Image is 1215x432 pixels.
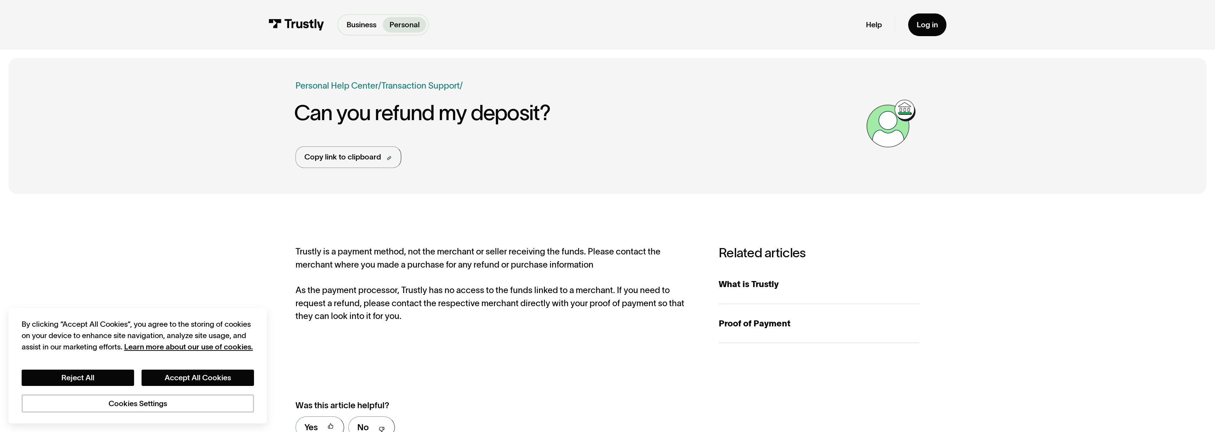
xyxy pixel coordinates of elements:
[917,20,938,30] div: Log in
[390,19,420,30] p: Personal
[22,394,254,413] button: Cookies Settings
[383,17,426,33] a: Personal
[719,304,919,343] a: Proof of Payment
[294,101,863,125] h1: Can you refund my deposit?
[22,319,254,353] div: By clicking “Accept All Cookies”, you agree to the storing of cookies on your device to enhance s...
[347,19,376,30] p: Business
[124,343,253,351] a: More information about your privacy, opens in a new tab
[719,278,919,291] div: What is Trustly
[269,19,325,30] img: Trustly Logo
[22,319,254,413] div: Privacy
[22,370,134,386] button: Reject All
[719,245,919,261] h3: Related articles
[296,146,402,168] a: Copy link to clipboard
[142,370,254,386] button: Accept All Cookies
[908,13,947,36] a: Log in
[719,317,919,330] div: Proof of Payment
[296,245,697,322] div: Trustly is a payment method, not the merchant or seller receiving the funds. Please contact the m...
[296,399,674,412] div: Was this article helpful?
[719,265,919,304] a: What is Trustly
[460,79,463,92] div: /
[378,79,381,92] div: /
[9,308,267,423] div: Cookie banner
[381,81,460,90] a: Transaction Support
[866,20,882,30] a: Help
[304,151,381,163] div: Copy link to clipboard
[340,17,383,33] a: Business
[296,79,378,92] a: Personal Help Center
